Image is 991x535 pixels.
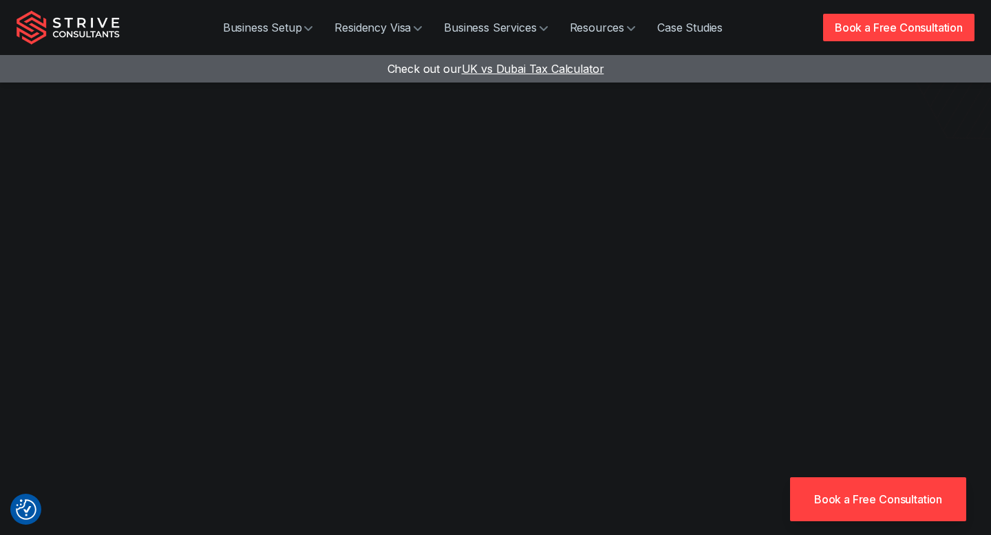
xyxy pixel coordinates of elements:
[790,477,966,521] a: Book a Free Consultation
[462,62,604,76] span: UK vs Dubai Tax Calculator
[16,499,36,520] button: Consent Preferences
[559,14,647,41] a: Resources
[387,62,604,76] a: Check out ourUK vs Dubai Tax Calculator
[646,14,734,41] a: Case Studies
[433,14,558,41] a: Business Services
[16,499,36,520] img: Revisit consent button
[212,14,324,41] a: Business Setup
[823,14,974,41] a: Book a Free Consultation
[323,14,433,41] a: Residency Visa
[17,10,120,45] img: Strive Consultants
